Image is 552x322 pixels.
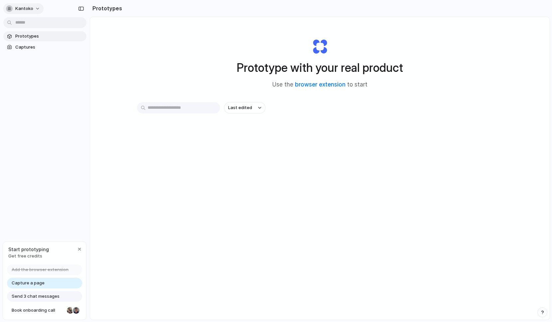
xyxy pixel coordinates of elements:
a: Captures [3,42,86,52]
span: Captures [15,44,84,51]
div: Christian Iacullo [72,306,80,314]
span: Use the to start [272,80,367,89]
span: Get free credits [8,253,49,259]
span: Last edited [228,104,252,111]
span: Prototypes [15,33,84,40]
a: browser extension [295,81,345,88]
span: Start prototyping [8,246,49,253]
span: Kantoko [15,5,33,12]
span: Send 3 chat messages [12,293,60,300]
span: Add the browser extension [12,266,69,273]
span: Capture a page [12,280,45,286]
span: Book onboarding call [12,307,64,314]
button: Kantoko [3,3,44,14]
a: Prototypes [3,31,86,41]
h2: Prototypes [90,4,122,12]
a: Book onboarding call [7,305,82,316]
h1: Prototype with your real product [237,59,403,77]
div: Nicole Kubica [66,306,74,314]
button: Last edited [224,102,265,113]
